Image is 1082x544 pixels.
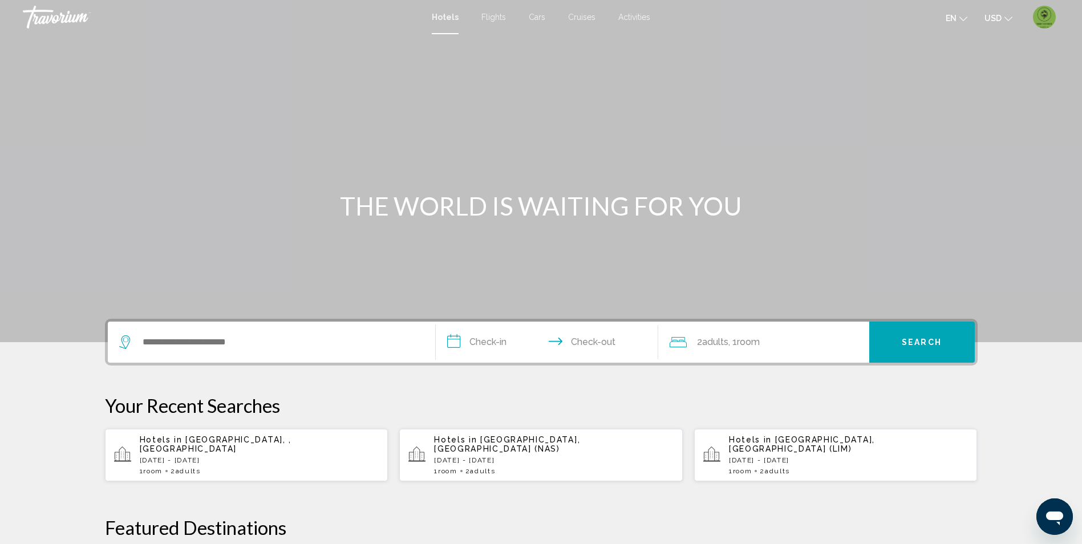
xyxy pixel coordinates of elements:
[568,13,595,22] a: Cruises
[728,334,760,350] span: , 1
[733,467,752,475] span: Room
[702,336,728,347] span: Adults
[529,13,545,22] a: Cars
[171,467,201,475] span: 2
[399,428,683,482] button: Hotels in [GEOGRAPHIC_DATA], [GEOGRAPHIC_DATA] (NAS)[DATE] - [DATE]1Room2Adults
[984,14,1002,23] span: USD
[729,435,772,444] span: Hotels in
[140,456,379,464] p: [DATE] - [DATE]
[105,394,978,417] p: Your Recent Searches
[432,13,459,22] a: Hotels
[729,435,875,453] span: [GEOGRAPHIC_DATA], [GEOGRAPHIC_DATA] (LIM)
[1036,498,1073,535] iframe: Button to launch messaging window
[23,6,420,29] a: Travorium
[140,435,291,453] span: [GEOGRAPHIC_DATA], , [GEOGRAPHIC_DATA]
[105,428,388,482] button: Hotels in [GEOGRAPHIC_DATA], , [GEOGRAPHIC_DATA][DATE] - [DATE]1Room2Adults
[438,467,457,475] span: Room
[618,13,650,22] a: Activities
[481,13,506,22] a: Flights
[327,191,755,221] h1: THE WORLD IS WAITING FOR YOU
[143,467,163,475] span: Room
[869,322,975,363] button: Search
[465,467,496,475] span: 2
[434,435,580,453] span: [GEOGRAPHIC_DATA], [GEOGRAPHIC_DATA] (NAS)
[1030,5,1059,29] button: User Menu
[434,467,457,475] span: 1
[434,456,674,464] p: [DATE] - [DATE]
[436,322,658,363] button: Check in and out dates
[946,14,957,23] span: en
[729,467,752,475] span: 1
[697,334,728,350] span: 2
[729,456,968,464] p: [DATE] - [DATE]
[434,435,477,444] span: Hotels in
[1033,6,1056,29] img: 2Q==
[765,467,790,475] span: Adults
[105,516,978,539] h2: Featured Destinations
[470,467,495,475] span: Adults
[984,10,1012,26] button: Change currency
[760,467,790,475] span: 2
[658,322,869,363] button: Travelers: 2 adults, 0 children
[737,336,760,347] span: Room
[902,338,942,347] span: Search
[694,428,978,482] button: Hotels in [GEOGRAPHIC_DATA], [GEOGRAPHIC_DATA] (LIM)[DATE] - [DATE]1Room2Adults
[108,322,975,363] div: Search widget
[140,467,163,475] span: 1
[946,10,967,26] button: Change language
[176,467,201,475] span: Adults
[140,435,183,444] span: Hotels in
